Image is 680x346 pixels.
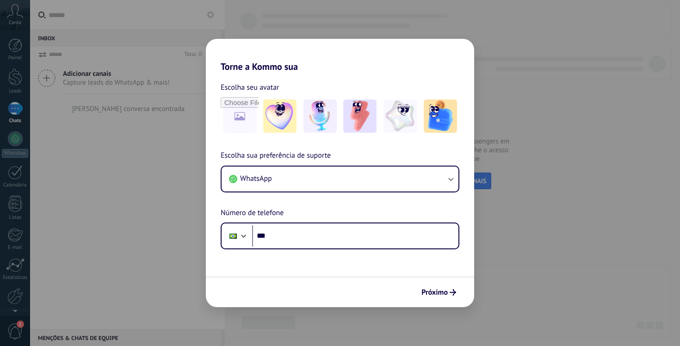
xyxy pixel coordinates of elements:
[222,167,458,192] button: WhatsApp
[383,99,417,133] img: -4.jpeg
[424,99,457,133] img: -5.jpeg
[206,39,474,72] h2: Torne a Kommo sua
[240,174,272,183] span: WhatsApp
[221,207,284,219] span: Número de telefone
[224,226,242,246] div: Brazil: + 55
[221,81,279,93] span: Escolha seu avatar
[343,99,377,133] img: -3.jpeg
[221,150,331,162] span: Escolha sua preferência de suporte
[417,284,460,300] button: Próximo
[263,99,297,133] img: -1.jpeg
[421,289,448,296] span: Próximo
[303,99,337,133] img: -2.jpeg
